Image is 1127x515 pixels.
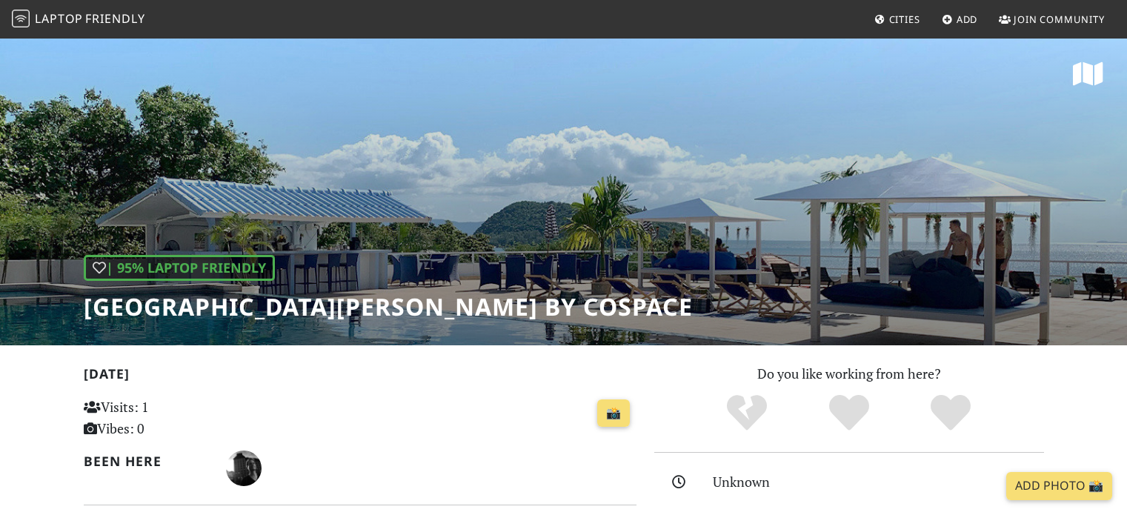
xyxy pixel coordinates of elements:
[713,471,1052,493] div: Unknown
[696,393,798,433] div: No
[84,453,209,469] h2: Been here
[957,13,978,26] span: Add
[1014,13,1105,26] span: Join Community
[85,10,144,27] span: Friendly
[12,7,145,33] a: LaptopFriendly LaptopFriendly
[993,6,1111,33] a: Join Community
[84,366,636,388] h2: [DATE]
[84,255,275,281] div: | 95% Laptop Friendly
[84,396,256,439] p: Visits: 1 Vibes: 0
[1006,472,1112,500] a: Add Photo 📸
[889,13,920,26] span: Cities
[936,6,984,33] a: Add
[798,393,900,433] div: Yes
[597,399,630,428] a: 📸
[35,10,83,27] span: Laptop
[84,293,693,321] h1: [GEOGRAPHIC_DATA][PERSON_NAME] by Cospace
[226,458,262,476] span: Patrick Schieg
[868,6,926,33] a: Cities
[900,393,1002,433] div: Definitely!
[226,451,262,486] img: 1584-patrick.jpg
[654,363,1044,385] p: Do you like working from here?
[12,10,30,27] img: LaptopFriendly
